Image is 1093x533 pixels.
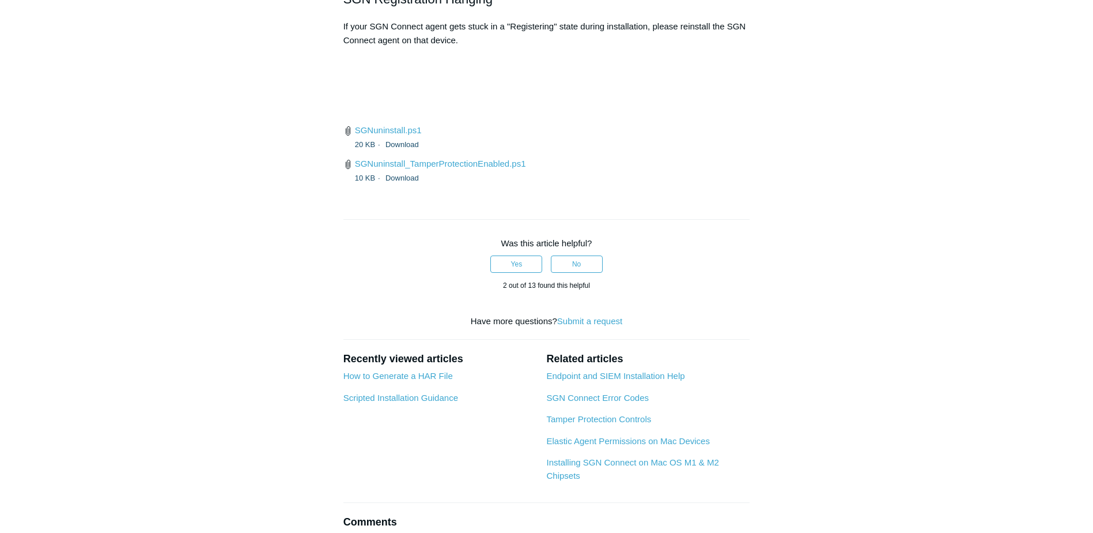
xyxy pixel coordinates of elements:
[546,436,709,446] a: Elastic Agent Permissions on Mac Devices
[557,316,622,326] a: Submit a request
[343,21,746,45] span: If your SGN Connect agent gets stuck in a "Registering" state during installation, please reinsta...
[355,159,526,168] a: SGNuninstall_TamperProtectionEnabled.ps1
[546,393,649,403] a: SGN Connect Error Codes
[343,515,750,530] h2: Comments
[385,140,419,149] a: Download
[546,371,684,381] a: Endpoint and SIEM Installation Help
[343,393,458,403] a: Scripted Installation Guidance
[546,351,750,367] h2: Related articles
[355,174,383,182] span: 10 KB
[501,238,592,248] span: Was this article helpful?
[551,256,603,273] button: This article was not helpful
[490,256,542,273] button: This article was helpful
[343,351,535,367] h2: Recently viewed articles
[343,371,453,381] a: How to Generate a HAR File
[385,174,419,182] a: Download
[355,140,383,149] span: 20 KB
[546,457,718,481] a: Installing SGN Connect on Mac OS M1 & M2 Chipsets
[503,281,590,290] span: 2 out of 13 found this helpful
[546,414,651,424] a: Tamper Protection Controls
[355,125,422,135] a: SGNuninstall.ps1
[343,315,750,328] div: Have more questions?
